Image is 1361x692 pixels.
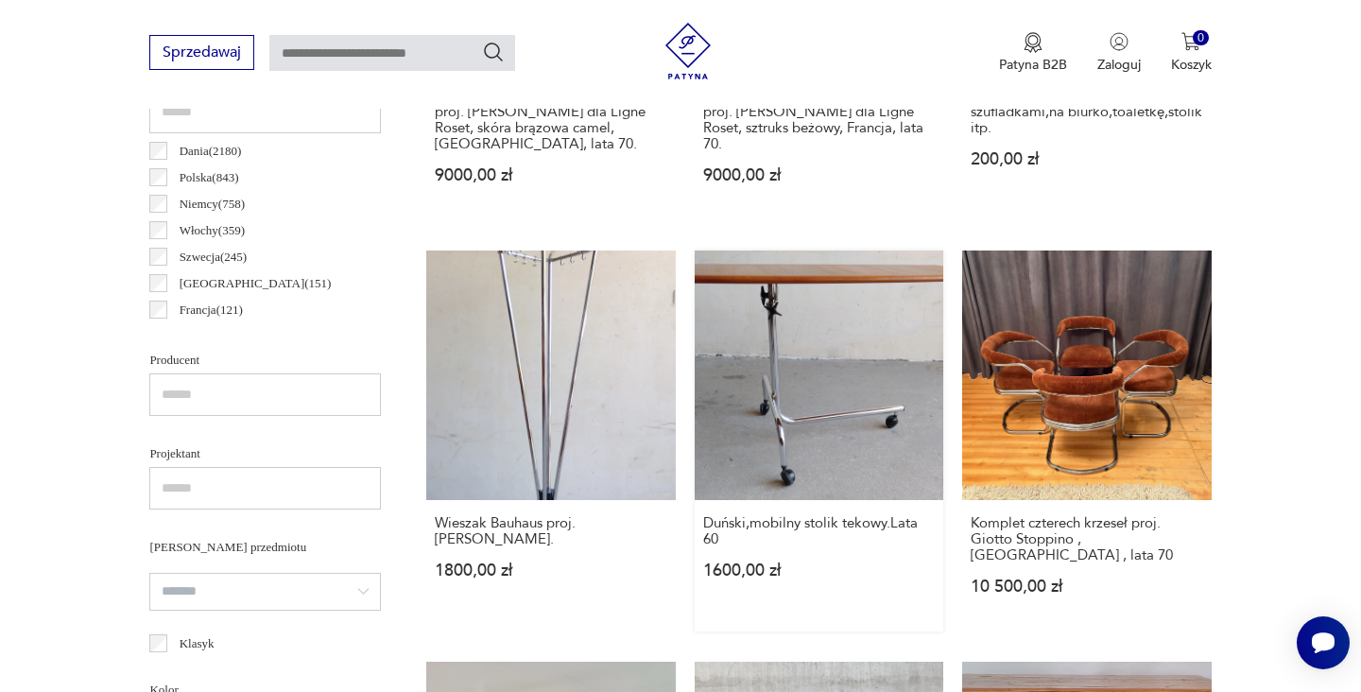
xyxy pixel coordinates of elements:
img: Ikonka użytkownika [1110,32,1128,51]
img: Ikona medalu [1024,32,1042,53]
h3: Fotel wypoczynkowy Togo vintage, proj. [PERSON_NAME] dla Ligne Roset, sztruks beżowy, Francja, la... [703,88,935,152]
p: Zaloguj [1097,56,1141,74]
p: Patyna B2B [999,56,1067,74]
p: Czechy ( 113 ) [180,326,243,347]
button: Zaloguj [1097,32,1141,74]
p: [PERSON_NAME] przedmiotu [149,537,381,558]
h3: Duński,mobilny stolik tekowy.Lata 60 [703,515,935,547]
a: Sprzedawaj [149,47,254,61]
button: Patyna B2B [999,32,1067,74]
a: Duński,mobilny stolik tekowy.Lata 60Duński,mobilny stolik tekowy.Lata 601600,00 zł [695,251,943,631]
button: Szukaj [482,41,505,63]
p: Szwecja ( 245 ) [180,247,248,268]
p: Projektant [149,443,381,464]
p: [GEOGRAPHIC_DATA] ( 151 ) [180,273,332,294]
div: 0 [1193,30,1209,46]
p: Producent [149,350,381,371]
p: Dania ( 2180 ) [180,141,242,162]
iframe: Smartsupp widget button [1297,616,1350,669]
a: Ikona medaluPatyna B2B [999,32,1067,74]
h3: Fotel wypoczynkowy Togo vintage, proj. [PERSON_NAME] dla Ligne Roset, skóra brązowa camel, [GEOGR... [435,88,666,152]
h3: Stara drewniana szafka,komódka z szufladkami,na biurko,toaletkę,stolik itp. [971,88,1202,136]
p: 10 500,00 zł [971,579,1202,595]
img: Ikona koszyka [1181,32,1200,51]
p: Koszyk [1171,56,1212,74]
h3: Wieszak Bauhaus proj.[PERSON_NAME]. [435,515,666,547]
img: Patyna - sklep z meblami i dekoracjami vintage [660,23,716,79]
p: 9000,00 zł [435,167,666,183]
button: 0Koszyk [1171,32,1212,74]
p: 200,00 zł [971,151,1202,167]
p: Niemcy ( 758 ) [180,194,245,215]
h3: Komplet czterech krzeseł proj. Giotto Stoppino , [GEOGRAPHIC_DATA] , lata 70 [971,515,1202,563]
p: Klasyk [180,633,215,654]
p: 1600,00 zł [703,562,935,579]
p: 9000,00 zł [703,167,935,183]
p: Włochy ( 359 ) [180,220,245,241]
p: Polska ( 843 ) [180,167,239,188]
a: Wieszak Bauhaus proj.Willy Van der Meeren.Wieszak Bauhaus proj.[PERSON_NAME].1800,00 zł [426,251,675,631]
p: 1800,00 zł [435,562,666,579]
p: Francja ( 121 ) [180,300,243,320]
button: Sprzedawaj [149,35,254,70]
a: Komplet czterech krzeseł proj. Giotto Stoppino , Włochy , lata 70Komplet czterech krzeseł proj. G... [962,251,1211,631]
